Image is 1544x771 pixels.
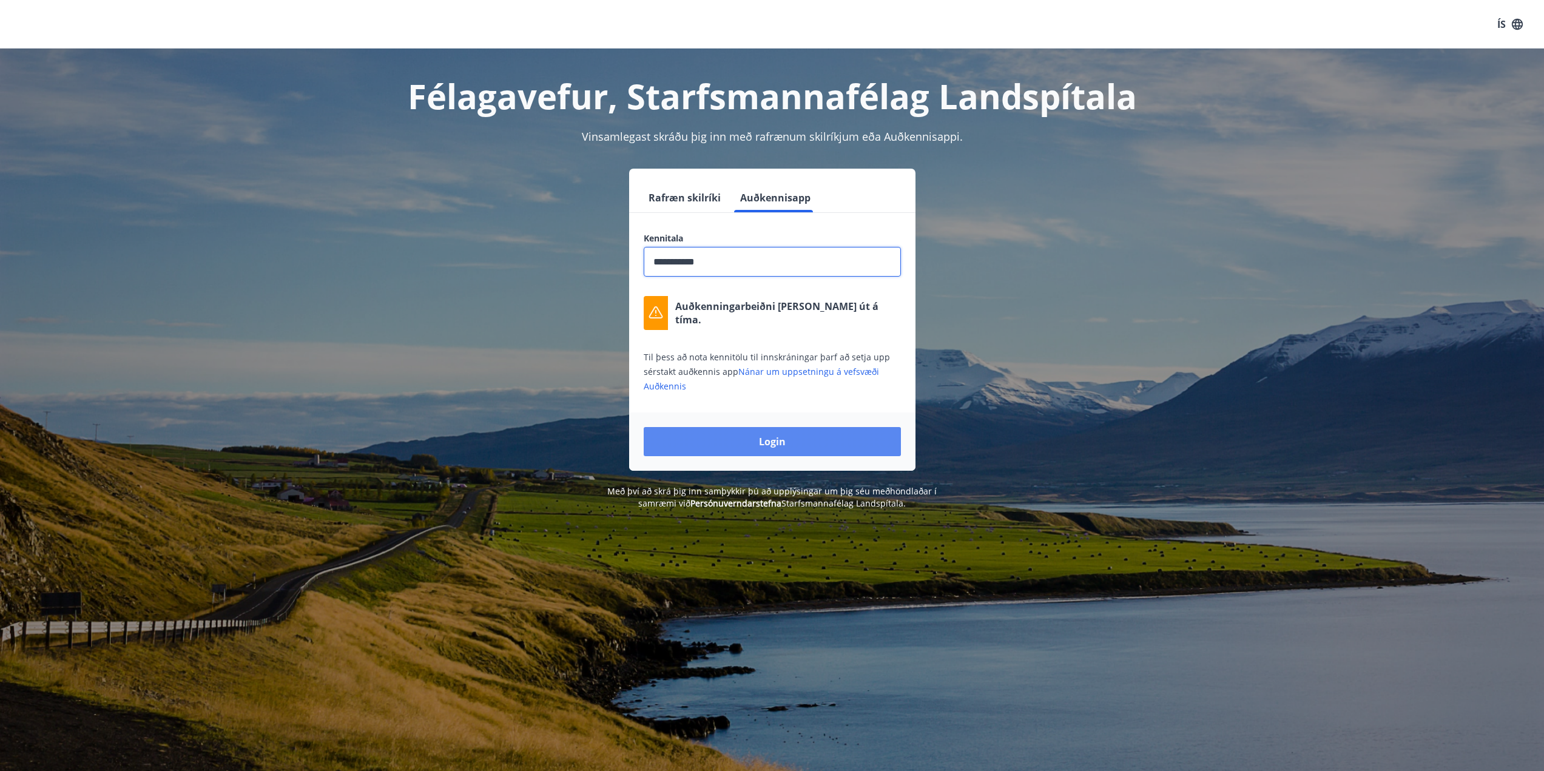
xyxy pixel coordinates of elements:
button: Auðkennisapp [735,183,815,212]
button: Login [644,427,901,456]
p: Auðkenningarbeiðni [PERSON_NAME] út á tíma. [675,300,901,326]
a: Persónuverndarstefna [690,497,781,509]
span: Með því að skrá þig inn samþykkir þú að upplýsingar um þig séu meðhöndlaðar í samræmi við Starfsm... [607,485,937,509]
span: Vinsamlegast skráðu þig inn með rafrænum skilríkjum eða Auðkennisappi. [582,129,963,144]
label: Kennitala [644,232,901,244]
button: Rafræn skilríki [644,183,726,212]
h1: Félagavefur, Starfsmannafélag Landspítala [350,73,1195,119]
button: ÍS [1491,13,1529,35]
span: Til þess að nota kennitölu til innskráningar þarf að setja upp sérstakt auðkennis app [644,351,890,392]
a: Nánar um uppsetningu á vefsvæði Auðkennis [644,366,879,392]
